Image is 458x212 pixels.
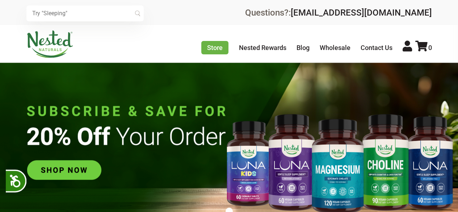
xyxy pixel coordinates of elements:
a: Wholesale [320,44,350,51]
div: Questions?: [245,8,432,17]
a: Nested Rewards [239,44,286,51]
img: Nested Naturals [26,30,73,58]
a: 0 [415,44,432,51]
input: Try "Sleeping" [26,5,144,21]
a: [EMAIL_ADDRESS][DOMAIN_NAME] [291,8,432,18]
a: Blog [297,44,310,51]
a: Contact Us [361,44,392,51]
a: Store [201,41,228,54]
span: 0 [428,44,432,51]
iframe: Button to open loyalty program pop-up [349,183,451,205]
